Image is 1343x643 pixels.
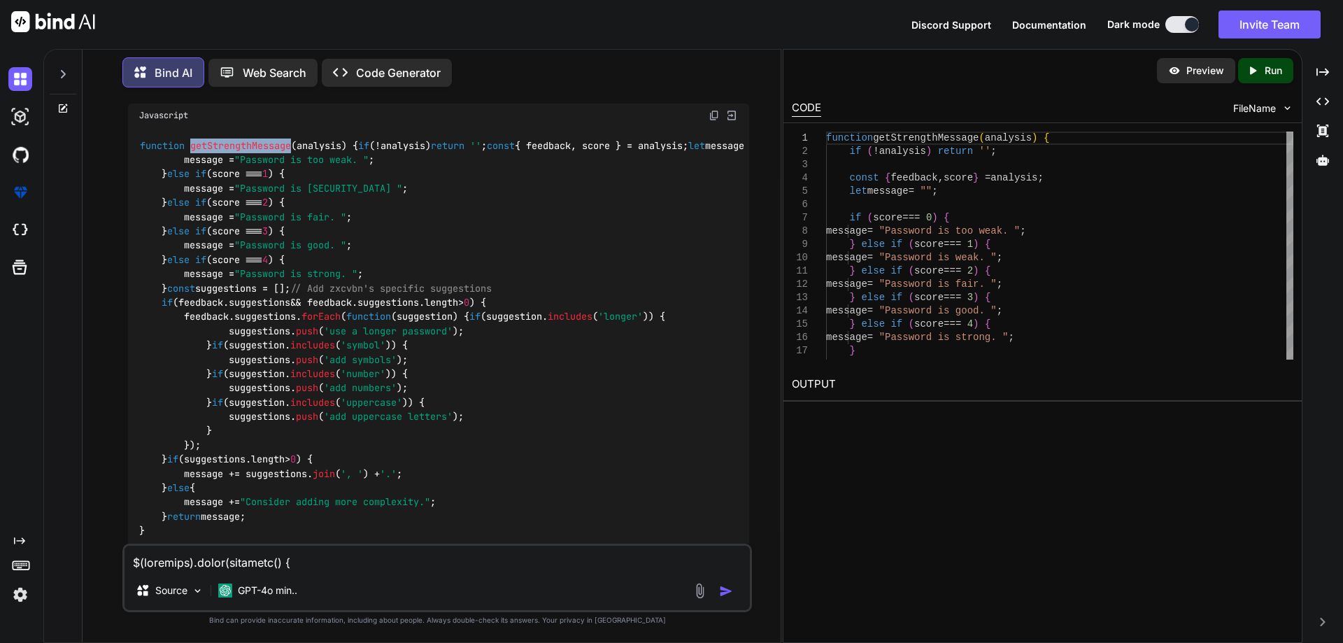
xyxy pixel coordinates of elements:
span: ( [867,146,872,157]
span: if [167,453,178,466]
span: 'uppercase' [341,396,402,409]
div: 2 [792,145,808,158]
span: "Password is too weak. " [234,153,369,166]
span: = [867,305,872,316]
span: === [944,318,961,330]
span: "Password is good. " [234,239,346,252]
span: forEach [301,311,341,323]
img: GPT-4o mini [218,584,232,598]
span: ; [996,278,1002,290]
span: { [944,212,949,223]
span: ; [996,252,1002,263]
span: suggestions [234,311,296,323]
span: "Password is fair. " [879,278,996,290]
span: 3 [262,225,268,237]
img: copy [709,110,720,121]
span: 'add numbers' [324,382,397,395]
span: FileName [1233,101,1276,115]
span: return [937,146,972,157]
span: 'number' [341,367,385,380]
span: push [296,410,318,423]
span: { [985,292,990,303]
span: analysis [990,172,1037,183]
span: if [162,296,173,309]
span: 4 [967,318,972,330]
span: message [826,332,867,343]
code: getStrengthMessage [290,86,404,100]
span: ( [908,265,914,276]
span: "Password is strong. " [234,268,357,281]
span: else [167,253,190,266]
span: '' [979,146,990,157]
button: Documentation [1012,17,1086,32]
span: message [826,252,867,263]
span: else [167,197,190,209]
span: 0 [926,212,932,223]
span: 4 [262,253,268,266]
span: if [195,225,206,237]
span: "Password is strong. " [879,332,1008,343]
img: attachment [692,583,708,599]
span: else [861,239,885,250]
span: ( [908,292,914,303]
div: CODE [792,100,821,117]
span: } [849,265,855,276]
span: ( [908,318,914,330]
span: score [914,265,944,276]
span: includes [548,311,592,323]
span: if [195,253,206,266]
span: = [985,172,990,183]
span: includes [290,396,335,409]
span: suggestion [397,311,453,323]
span: message [867,185,908,197]
span: if [358,139,369,152]
span: analysis [297,139,341,152]
div: 18 [792,358,808,371]
span: else [861,265,885,276]
p: Source [155,584,187,598]
span: join [313,467,335,480]
span: includes [290,339,335,351]
span: === [902,212,920,223]
p: Web Search [243,64,306,81]
span: score [914,239,944,250]
span: message [826,225,867,236]
span: ) [932,212,937,223]
span: push [296,382,318,395]
img: githubDark [8,143,32,167]
span: 'use a longer password' [324,325,453,337]
h2: OUTPUT [783,368,1302,401]
span: '.' [380,467,397,480]
span: } [849,318,855,330]
span: Documentation [1012,19,1086,31]
span: = [908,185,914,197]
span: analysis [985,132,1032,143]
span: if [849,212,861,223]
div: 1 [792,132,808,145]
span: "Password is good. " [879,305,996,316]
span: === [944,265,961,276]
div: 14 [792,304,808,318]
div: 10 [792,251,808,264]
div: 15 [792,318,808,331]
p: Code Generator [356,64,441,81]
span: '' [470,139,481,152]
span: analysis [879,146,925,157]
span: includes [290,367,335,380]
span: ) [1032,132,1037,143]
span: ; [932,185,937,197]
span: return [431,139,464,152]
span: return [167,510,201,523]
span: score [914,292,944,303]
span: 1 [967,239,972,250]
span: else [167,481,190,494]
span: { [985,318,990,330]
span: length [251,453,285,466]
img: Bind AI [11,11,95,32]
span: const [849,172,879,183]
span: ! [873,146,879,157]
span: let [688,139,705,152]
span: score [944,172,973,183]
span: else [167,225,190,237]
span: ) [973,318,979,330]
